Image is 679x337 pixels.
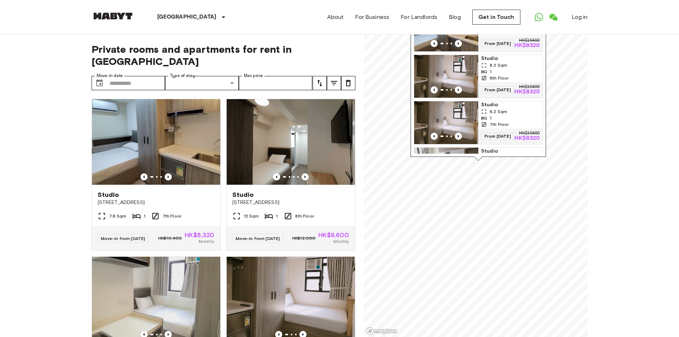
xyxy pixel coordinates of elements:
span: 12 Sqm [244,213,259,219]
a: Open WeChat [546,10,560,24]
a: Mapbox logo [366,327,397,335]
span: 8th Floor [490,75,509,81]
p: HK$8320 [514,43,539,48]
button: Previous image [455,133,462,140]
button: Previous image [302,173,309,180]
button: Previous image [455,40,462,47]
span: HK$12,000 [292,235,315,241]
button: Choose date [92,76,107,90]
span: Studio [98,190,119,199]
span: [STREET_ADDRESS] [98,199,215,206]
a: Marketing picture of unit HK-01-067-052-01Previous imagePrevious imageStudio8.2 Sqm18th FloorFrom... [414,55,543,98]
p: [GEOGRAPHIC_DATA] [157,13,217,21]
span: 8.2 Sqm [490,62,507,68]
a: For Business [355,13,389,21]
a: Get in Touch [472,10,520,25]
button: Previous image [431,133,438,140]
label: Type of stay [170,73,195,79]
span: From [DATE] [481,40,514,47]
span: Studio [481,55,540,62]
a: Blog [449,13,461,21]
a: Open WhatsApp [532,10,546,24]
span: 1 [490,115,492,121]
a: Marketing picture of unit HK-01-067-043-01Previous imagePrevious imageStudio8.2 Sqm17th FloorFrom... [414,101,543,144]
p: HK$10400 [519,39,540,43]
button: Previous image [165,173,172,180]
img: Marketing picture of unit HK-01-067-043-01 [414,101,478,144]
a: Log in [572,13,588,21]
span: HK$10,400 [158,235,182,241]
img: Habyt [92,12,134,20]
a: For Landlords [401,13,437,21]
a: About [327,13,344,21]
label: Move-in date [97,73,123,79]
img: Marketing picture of unit HK-01-067-046-01 [227,99,355,185]
span: Move-in from [DATE] [101,236,145,241]
span: From [DATE] [481,86,514,93]
p: HK$8320 [514,89,539,95]
button: Previous image [455,86,462,93]
a: Marketing picture of unit HK-01-067-045-01Previous imagePrevious imageStudio7.8 Sqm17th FloorFrom... [414,147,543,191]
span: Move-in from [DATE] [236,236,280,241]
span: 7.8 Sqm [109,213,127,219]
span: 8.2 Sqm [490,108,507,115]
span: 1 [276,213,278,219]
a: Marketing picture of unit HK-01-067-042-01Previous imagePrevious imageStudio[STREET_ADDRESS]7.8 S... [92,99,221,251]
span: Studio [232,190,254,199]
a: Marketing picture of unit HK-01-067-046-01Previous imagePrevious imageStudio[STREET_ADDRESS]12 Sq... [226,99,355,251]
span: From [DATE] [481,133,514,140]
span: 8th Floor [295,213,314,219]
span: Monthly [199,238,214,245]
img: Marketing picture of unit HK-01-067-042-01 [92,99,220,185]
span: 7th Floor [163,213,181,219]
img: Marketing picture of unit HK-01-067-052-01 [414,55,478,98]
button: tune [327,76,341,90]
button: tune [341,76,355,90]
span: [STREET_ADDRESS] [232,199,349,206]
button: Previous image [273,173,280,180]
label: Max price [244,73,263,79]
p: HK$10400 [519,85,540,89]
span: HK$8,320 [185,232,214,238]
button: tune [313,76,327,90]
p: HK$8320 [514,136,539,141]
button: Previous image [140,173,148,180]
span: 1 [144,213,145,219]
span: Private rooms and apartments for rent in [GEOGRAPHIC_DATA] [92,43,355,67]
span: Studio [481,101,540,108]
p: HK$10400 [519,131,540,136]
span: HK$9,600 [318,232,349,238]
button: Previous image [431,86,438,93]
button: Previous image [431,40,438,47]
img: Marketing picture of unit HK-01-067-045-01 [414,148,478,190]
span: Monthly [333,238,349,245]
span: 7th Floor [490,121,509,128]
span: 1 [490,68,492,75]
span: Studio [481,148,540,155]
